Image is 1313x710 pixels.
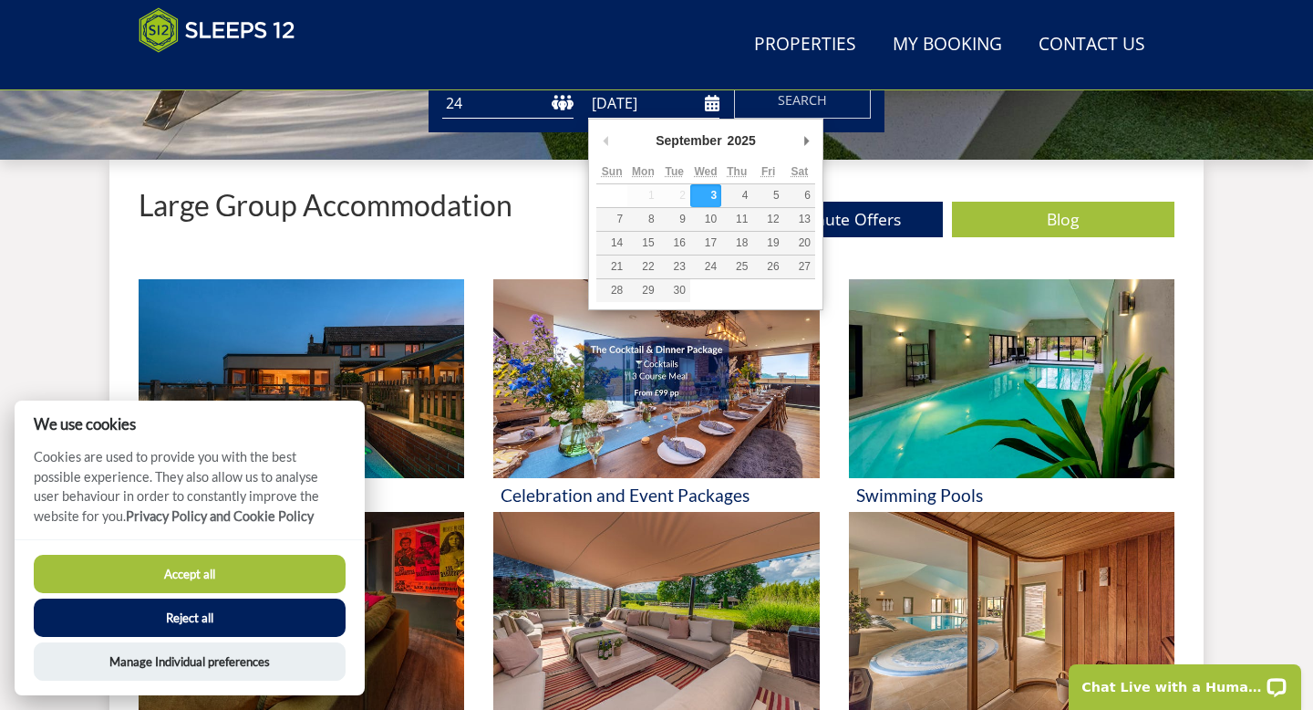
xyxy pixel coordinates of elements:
h2: We use cookies [15,415,365,433]
a: My Booking [885,25,1009,66]
button: 3 [690,184,721,207]
button: 23 [659,256,690,278]
p: Large Group Accommodation [139,189,512,221]
button: 11 [721,208,752,231]
button: Reject all [34,599,346,637]
button: 10 [690,208,721,231]
button: 4 [721,184,752,207]
button: Manage Individual preferences [34,642,346,681]
img: 'Celebration and Event Packages' - Large Group Accommodation Holiday Ideas [493,279,819,478]
input: Arrival Date [588,89,719,119]
button: 13 [784,208,815,231]
button: 8 [627,208,658,231]
img: 'Hot Tubs' - Large Group Accommodation Holiday Ideas [139,279,464,478]
span: Search [778,91,827,109]
button: 22 [627,256,658,278]
a: 'Celebration and Event Packages' - Large Group Accommodation Holiday Ideas Celebration and Event ... [493,279,819,512]
button: 6 [784,184,815,207]
button: 24 [690,256,721,278]
abbr: Wednesday [694,165,717,178]
button: 26 [752,256,783,278]
a: Privacy Policy and Cookie Policy [126,508,314,524]
button: 20 [784,232,815,255]
abbr: Thursday [727,165,747,178]
abbr: Friday [761,165,775,178]
div: September [653,127,724,154]
button: 21 [596,256,627,278]
a: 'Swimming Pools' - Large Group Accommodation Holiday Ideas Swimming Pools [849,279,1174,512]
h3: Swimming Pools [856,486,1167,505]
iframe: Customer reviews powered by Trustpilot [129,64,321,79]
abbr: Monday [632,165,655,178]
button: 29 [627,279,658,302]
button: Next Month [797,127,815,154]
a: Contact Us [1031,25,1153,66]
button: 28 [596,279,627,302]
a: 'Hot Tubs' - Large Group Accommodation Holiday Ideas Hot Tubs [139,279,464,512]
img: Sleeps 12 [139,7,295,53]
button: 12 [752,208,783,231]
h3: Celebration and Event Packages [501,486,812,505]
button: 9 [659,208,690,231]
abbr: Tuesday [665,165,683,178]
button: 7 [596,208,627,231]
abbr: Saturday [791,165,809,178]
a: Blog [952,202,1174,237]
button: 16 [659,232,690,255]
button: 15 [627,232,658,255]
button: 27 [784,256,815,278]
abbr: Sunday [602,165,623,178]
iframe: LiveChat chat widget [1057,653,1313,710]
button: 18 [721,232,752,255]
button: 17 [690,232,721,255]
button: 19 [752,232,783,255]
button: 30 [659,279,690,302]
button: Previous Month [596,127,615,154]
div: 2025 [725,127,759,154]
button: Accept all [34,555,346,593]
img: 'Swimming Pools' - Large Group Accommodation Holiday Ideas [849,279,1174,478]
button: Search [734,82,871,119]
button: 25 [721,256,752,278]
p: Cookies are used to provide you with the best possible experience. They also allow us to analyse ... [15,447,365,539]
button: 14 [596,232,627,255]
button: 5 [752,184,783,207]
a: Properties [747,25,863,66]
a: Last Minute Offers [720,202,943,237]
